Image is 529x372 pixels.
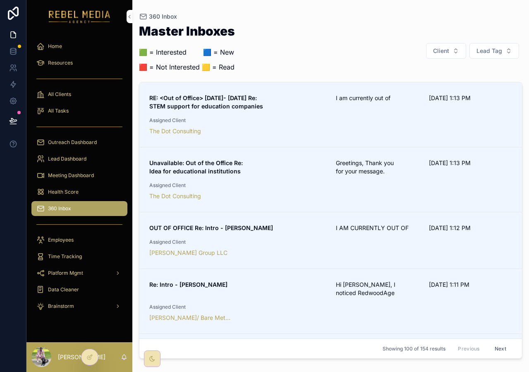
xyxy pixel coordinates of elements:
a: Time Tracking [31,249,127,264]
a: 360 Inbox [31,201,127,216]
span: Assigned Client [149,182,232,189]
span: I am currently out of [336,94,419,102]
span: [DATE] 1:13 PM [429,94,512,102]
span: Client [433,47,449,55]
a: 360 Inbox [139,12,177,21]
a: The Dot Consulting [149,192,201,200]
a: Data Cleaner [31,282,127,297]
a: RE: <Out of Office> [DATE]- [DATE] Re: STEM support for education companiesI am currently out of[... [139,82,522,147]
a: Unavailable: Out of the Office Re: Idea for educational institutionsGreetings, Thank you for your... [139,147,522,212]
span: [DATE] 1:13 PM [429,159,512,167]
a: Lead Dashboard [31,151,127,166]
p: 🟩 = Interested ‎ ‎ ‎ ‎ ‎ ‎‎ ‎ 🟦 = New [139,47,235,57]
span: Home [48,43,62,50]
span: Health Score [48,189,79,195]
span: [DATE] 1:12 PM [429,224,512,232]
a: Employees [31,233,127,247]
span: I AM CURRENTLY OUT OF [336,224,419,232]
button: Next [489,342,512,355]
a: Health Score [31,185,127,199]
a: Re: Intro - [PERSON_NAME]Hi [PERSON_NAME], I noticed RedwoodAge[DATE] 1:11 PMAssigned Client[PERS... [139,269,522,334]
a: [PERSON_NAME] Group LLC [149,249,227,257]
p: 🟥 = Not Interested 🟨 = Read [139,62,235,72]
span: 360 Inbox [48,205,71,212]
span: Lead Tag [476,47,502,55]
span: Assigned Client [149,239,232,245]
button: Select Button [426,43,466,59]
span: Employees [48,237,74,243]
a: All Tasks [31,103,127,118]
p: [PERSON_NAME] [58,353,105,361]
span: [DATE] 1:11 PM [429,281,512,289]
span: Lead Dashboard [48,156,86,162]
span: All Tasks [48,108,69,114]
a: Home [31,39,127,54]
span: Assigned Client [149,117,232,124]
span: Resources [48,60,73,66]
strong: Unavailable: Out of the Office Re: Idea for educational institutions [149,159,244,175]
span: Assigned Client [149,304,232,310]
strong: Re: Intro - [PERSON_NAME] [149,281,227,288]
button: Select Button [469,43,519,59]
a: All Clients [31,87,127,102]
span: Showing 100 of 154 results [383,346,445,352]
a: OUT OF OFFICE Re: Intro - [PERSON_NAME]I AM CURRENTLY OUT OF[DATE] 1:12 PMAssigned Client[PERSON_... [139,212,522,269]
img: App logo [49,10,110,23]
span: Brainstorm [48,303,74,310]
span: Time Tracking [48,253,82,260]
span: All Clients [48,91,71,98]
span: Data Cleaner [48,286,79,293]
a: Platform Mgmt [31,266,127,281]
span: Outreach Dashboard [48,139,97,146]
a: Outreach Dashboard [31,135,127,150]
a: Brainstorm [31,299,127,314]
span: Greetings, Thank you for your message. [336,159,419,175]
div: scrollable content [26,33,132,324]
strong: RE: <Out of Office> [DATE]- [DATE] Re: STEM support for education companies [149,94,263,110]
a: The Dot Consulting [149,127,201,135]
span: Platform Mgmt [48,270,83,276]
span: Meeting Dashboard [48,172,94,179]
h1: Master Inboxes [139,25,235,37]
a: Meeting Dashboard [31,168,127,183]
a: Resources [31,55,127,70]
span: Hi [PERSON_NAME], I noticed RedwoodAge [336,281,419,297]
strong: OUT OF OFFICE Re: Intro - [PERSON_NAME] [149,224,273,231]
span: 360 Inbox [149,12,177,21]
a: [PERSON_NAME]/ Bare Metal Consulting [149,314,232,322]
